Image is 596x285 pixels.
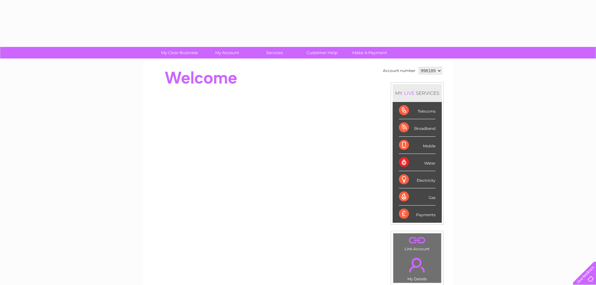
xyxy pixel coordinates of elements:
[154,47,205,59] a: My Clear Business
[393,84,442,102] div: MY SERVICES
[399,119,436,136] div: Broadband
[399,102,436,119] div: Telecoms
[393,252,441,283] td: My Details
[395,254,440,276] a: .
[399,137,436,154] div: Mobile
[399,188,436,206] div: Gas
[399,154,436,171] div: Water
[399,206,436,222] div: Payments
[296,47,348,59] a: Customer Help
[249,47,300,59] a: Services
[403,90,416,96] div: LIVE
[395,235,440,246] a: .
[399,171,436,188] div: Electricity
[344,47,395,59] a: Make A Payment
[381,65,417,76] td: Account number
[201,47,253,59] a: My Account
[393,233,441,253] td: Link Account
